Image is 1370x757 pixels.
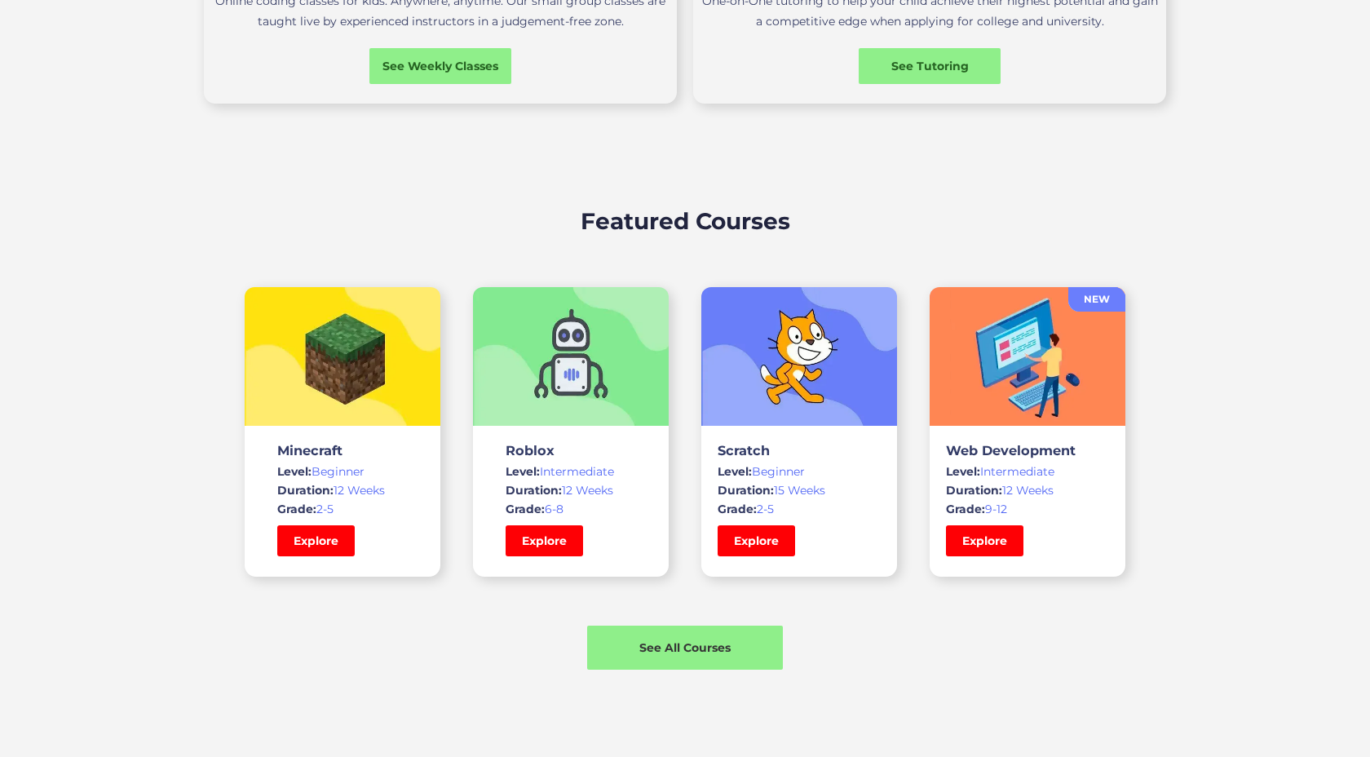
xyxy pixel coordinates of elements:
[718,525,795,556] a: Explore
[1068,287,1125,312] a: NEW
[277,442,408,458] h3: Minecraft
[718,483,774,498] span: Duration:
[277,464,312,479] span: Level:
[506,501,636,517] div: 6-8
[946,442,1109,458] h3: Web Development
[277,483,334,498] span: Duration:
[718,464,752,479] span: Level:
[277,482,408,498] div: 12 Weeks
[369,58,511,74] div: See Weekly Classes
[946,483,1002,498] span: Duration:
[277,525,355,556] a: Explore
[946,463,1109,480] div: Intermediate
[277,502,316,516] span: Grade:
[946,502,985,516] span: Grade:
[506,502,541,516] span: Grade
[946,501,1109,517] div: 9-12
[946,525,1023,556] a: Explore
[506,442,636,458] h3: Roblox
[506,463,636,480] div: Intermediate
[369,48,511,84] a: See Weekly Classes
[946,482,1109,498] div: 12 Weeks
[859,48,1001,84] a: See Tutoring
[277,463,408,480] div: Beginner
[587,640,783,656] div: See All Courses
[506,483,562,498] span: Duration:
[277,501,408,517] div: 2-5
[946,464,980,479] span: Level:
[581,204,790,238] h2: Featured Courses
[718,482,881,498] div: 15 Weeks
[587,626,783,670] a: See All Courses
[541,502,545,516] span: :
[1068,291,1125,308] div: NEW
[506,464,540,479] span: Level:
[859,58,1001,74] div: See Tutoring
[506,525,583,556] a: Explore
[718,442,881,458] h3: Scratch
[718,501,881,517] div: 2-5
[718,502,757,516] span: Grade:
[506,482,636,498] div: 12 Weeks
[718,463,881,480] div: Beginner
